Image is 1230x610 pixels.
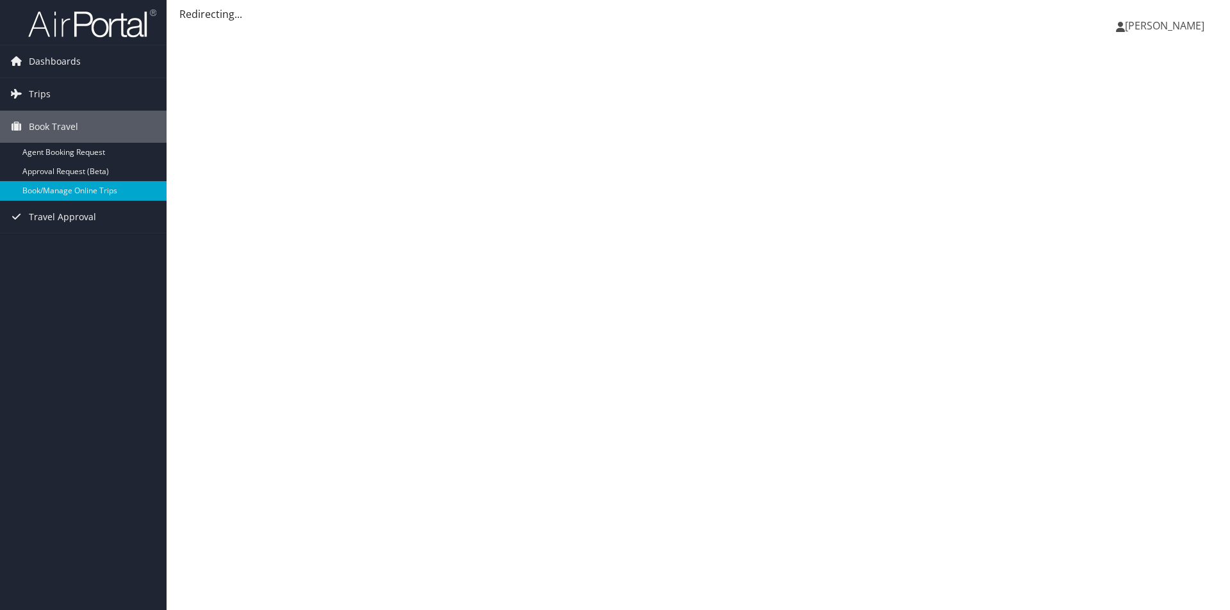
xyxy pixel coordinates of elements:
[29,45,81,77] span: Dashboards
[179,6,1217,22] div: Redirecting...
[29,201,96,233] span: Travel Approval
[28,8,156,38] img: airportal-logo.png
[1116,6,1217,45] a: [PERSON_NAME]
[29,78,51,110] span: Trips
[29,111,78,143] span: Book Travel
[1125,19,1204,33] span: [PERSON_NAME]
